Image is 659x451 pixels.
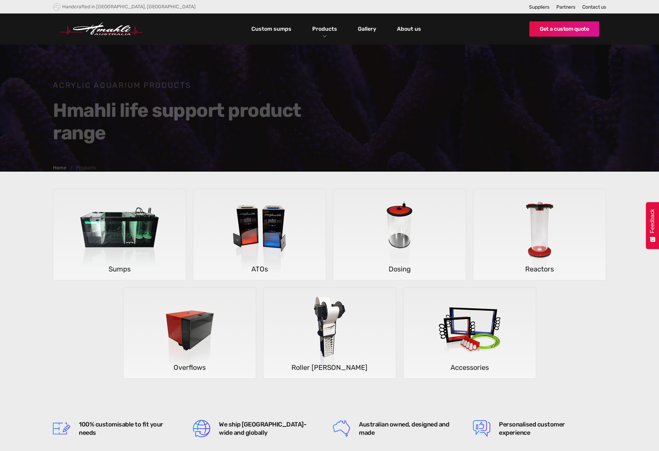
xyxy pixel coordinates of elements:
[263,362,396,373] h5: Roller [PERSON_NAME]
[499,420,594,437] h5: Personalised customer experience
[473,420,490,437] img: Customer Service
[403,362,536,373] h5: Accessories
[356,23,378,35] a: Gallery
[359,420,454,437] h5: Australian owned, designed and made
[123,362,256,373] h5: Overflows
[419,288,521,379] img: Accessories
[60,22,143,36] a: home
[489,189,591,280] img: Reactors
[403,287,536,379] a: AccessoriesAccessories
[310,24,339,34] a: Products
[76,165,96,170] div: Products
[79,420,174,437] h5: 100% customisable to fit your needs
[263,287,396,379] a: Roller matsRoller [PERSON_NAME]
[529,21,599,37] a: Get a custom quote
[208,189,310,280] img: ATOs
[53,263,186,275] h5: Sumps
[473,263,606,275] h5: Reactors
[53,420,70,437] img: Customisable
[193,189,326,280] a: ATOsATOs
[307,13,342,45] div: Products
[123,287,256,379] a: OverflowsOverflows
[333,189,466,280] a: DosingDosing
[473,189,606,280] a: ReactorsReactors
[68,189,170,280] img: Sumps
[62,4,196,10] div: Handcrafted in [GEOGRAPHIC_DATA], [GEOGRAPHIC_DATA]
[333,420,350,437] img: Australia
[193,263,326,275] h5: ATOs
[582,4,606,10] a: Contact us
[649,209,656,233] span: Feedback
[529,4,549,10] a: Suppliers
[139,288,241,379] img: Overflows
[53,189,186,280] a: SumpsSumps
[333,263,466,275] h5: Dosing
[395,23,423,35] a: About us
[646,202,659,249] button: Feedback - Show survey
[250,23,293,35] a: Custom sumps
[279,288,381,379] img: Roller mats
[60,22,143,36] img: Hmahli Australia Logo
[349,189,451,280] img: Dosing
[53,80,319,90] h1: Acrylic aquarium products
[219,420,314,437] h5: We ship [GEOGRAPHIC_DATA]-wide and globally
[193,420,210,437] img: Global Shipping
[53,99,319,144] h2: Hmahli life support product range
[53,165,66,170] a: Home
[556,4,575,10] a: Partners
